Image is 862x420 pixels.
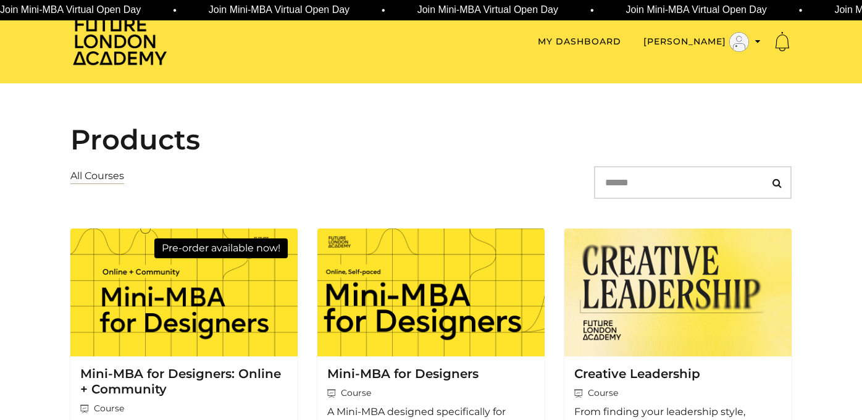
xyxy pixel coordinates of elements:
[381,3,385,18] span: •
[643,32,761,52] button: Toggle menu
[80,402,288,415] span: Course
[70,171,124,181] a: All Courses
[80,366,288,397] h3: Mini-MBA for Designers: Online + Community
[590,3,593,18] span: •
[327,366,535,382] h3: Mini-MBA for Designers
[538,35,621,48] a: My Dashboard
[798,3,802,18] span: •
[154,238,288,258] div: Pre-order available now!
[327,387,535,400] span: Course
[574,387,782,400] span: Course
[70,123,792,156] h2: Products
[574,366,782,382] h3: Creative Leadership
[172,3,176,18] span: •
[70,166,124,209] nav: Categories
[70,16,169,66] img: Home Page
